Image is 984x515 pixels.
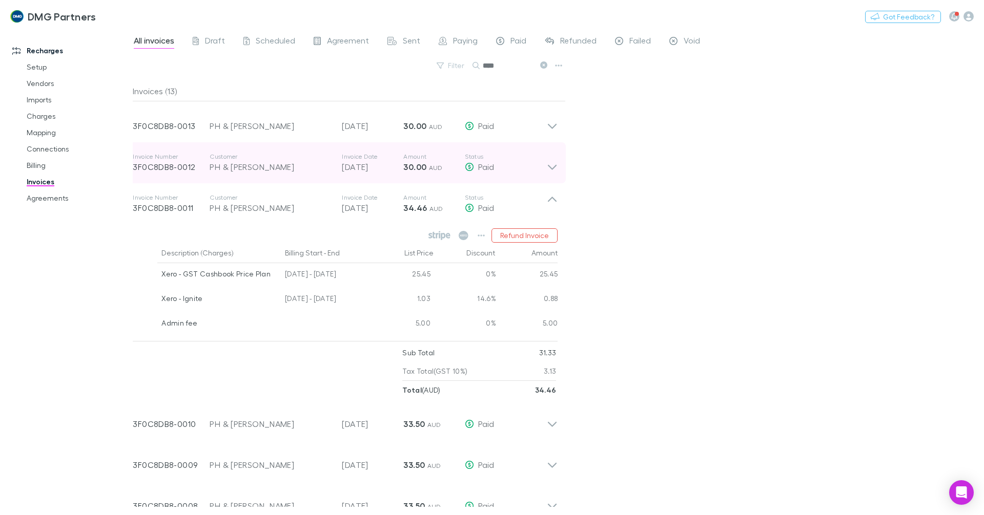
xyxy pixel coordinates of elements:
[210,161,332,173] div: PH & [PERSON_NAME]
[327,35,369,49] span: Agreement
[125,440,566,481] div: 3F0C8DB8-0009PH & [PERSON_NAME][DATE]33.50 AUDPaid
[28,10,96,23] h3: DMG Partners
[429,123,443,131] span: AUD
[402,385,422,394] strong: Total
[205,35,225,49] span: Draft
[210,500,332,512] div: PH & [PERSON_NAME]
[403,121,426,131] strong: 30.00
[16,92,138,108] a: Imports
[133,153,210,161] p: Invoice Number
[133,500,210,512] p: 3F0C8DB8-0008
[210,194,332,202] p: Customer
[403,162,426,172] strong: 30.00
[453,35,478,49] span: Paying
[435,288,496,312] div: 14.6%
[684,35,700,49] span: Void
[210,418,332,430] div: PH & [PERSON_NAME]
[560,35,597,49] span: Refunded
[4,4,102,29] a: DMG Partners
[403,419,425,429] strong: 33.50
[478,419,494,428] span: Paid
[496,312,558,337] div: 5.00
[539,344,557,362] p: 31.33
[133,194,210,202] p: Invoice Number
[478,501,494,510] span: Paid
[16,108,138,124] a: Charges
[342,120,403,132] p: [DATE]
[427,503,441,510] span: AUD
[496,288,558,312] div: 0.88
[402,381,440,399] p: ( AUD )
[427,421,441,428] span: AUD
[403,203,427,213] strong: 34.46
[2,42,138,59] a: Recharges
[210,153,332,161] p: Customer
[403,460,425,470] strong: 33.50
[465,194,547,202] p: Status
[373,312,435,337] div: 5.00
[403,194,465,202] p: Amount
[16,59,138,75] a: Setup
[403,35,420,49] span: Sent
[629,35,651,49] span: Failed
[402,362,467,380] p: Tax Total (GST 10%)
[373,288,435,312] div: 1.03
[281,263,373,288] div: [DATE] - [DATE]
[478,121,494,131] span: Paid
[125,101,566,142] div: 3F0C8DB8-0013PH & [PERSON_NAME][DATE]30.00 AUDPaid
[16,190,138,206] a: Agreements
[342,418,403,430] p: [DATE]
[373,263,435,288] div: 25.45
[210,459,332,471] div: PH & [PERSON_NAME]
[949,480,974,505] div: Open Intercom Messenger
[256,35,295,49] span: Scheduled
[342,194,403,202] p: Invoice Date
[161,263,277,285] div: Xero - GST Cashbook Price Plan
[342,202,403,214] p: [DATE]
[865,11,941,23] button: Got Feedback?
[342,500,403,512] p: [DATE]
[133,459,210,471] p: 3F0C8DB8-0009
[161,312,277,334] div: Admin fee
[342,161,403,173] p: [DATE]
[432,59,470,72] button: Filter
[133,161,210,173] p: 3F0C8DB8-0012
[435,312,496,337] div: 0%
[16,174,138,190] a: Invoices
[125,183,566,224] div: Invoice Number3F0C8DB8-0011CustomerPH & [PERSON_NAME]Invoice Date[DATE]Amount34.46 AUDStatusPaid
[133,202,210,214] p: 3F0C8DB8-0011
[16,124,138,141] a: Mapping
[535,385,557,394] strong: 34.46
[210,120,332,132] div: PH & [PERSON_NAME]
[210,202,332,214] div: PH & [PERSON_NAME]
[10,10,24,23] img: DMG Partners's Logo
[403,153,465,161] p: Amount
[491,228,558,243] button: Refund Invoice
[510,35,526,49] span: Paid
[16,75,138,92] a: Vendors
[544,362,556,380] p: 3.13
[133,120,210,132] p: 3F0C8DB8-0013
[427,462,441,469] span: AUD
[478,460,494,469] span: Paid
[125,142,566,183] div: Invoice Number3F0C8DB8-0012CustomerPH & [PERSON_NAME]Invoice Date[DATE]Amount30.00 AUDStatusPaid
[16,141,138,157] a: Connections
[134,35,174,49] span: All invoices
[16,157,138,174] a: Billing
[133,418,210,430] p: 3F0C8DB8-0010
[435,263,496,288] div: 0%
[125,399,566,440] div: 3F0C8DB8-0010PH & [PERSON_NAME][DATE]33.50 AUDPaid
[403,501,425,511] strong: 33.50
[429,164,443,171] span: AUD
[342,459,403,471] p: [DATE]
[342,153,403,161] p: Invoice Date
[281,288,373,312] div: [DATE] - [DATE]
[465,153,547,161] p: Status
[402,344,435,362] p: Sub Total
[478,203,494,212] span: Paid
[496,263,558,288] div: 25.45
[161,288,277,309] div: Xero - Ignite
[429,205,443,212] span: AUD
[478,162,494,171] span: Paid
